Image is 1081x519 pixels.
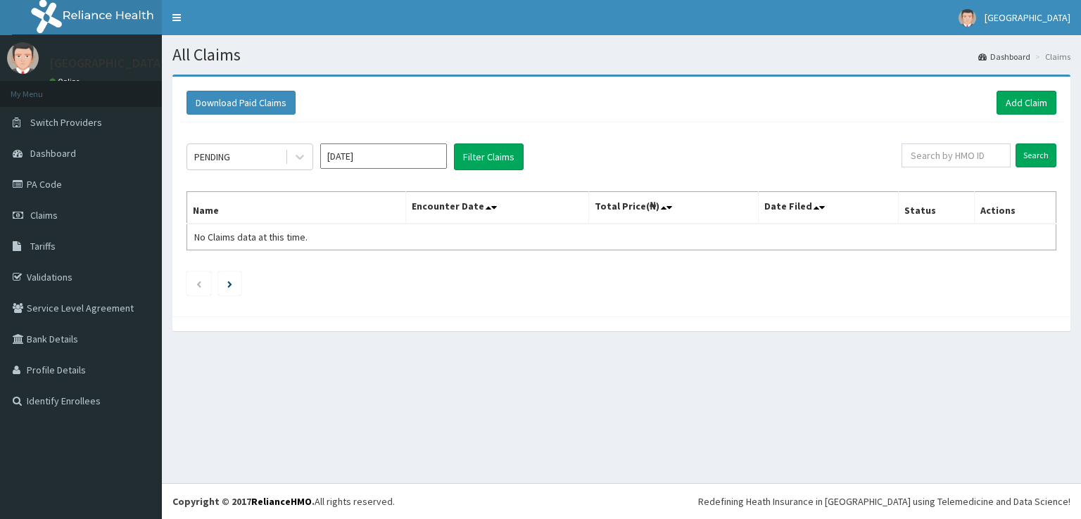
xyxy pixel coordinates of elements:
input: Select Month and Year [320,143,447,169]
input: Search by HMO ID [902,143,1011,167]
th: Status [899,192,974,224]
img: User Image [959,9,976,27]
h1: All Claims [172,46,1070,64]
span: Claims [30,209,58,222]
button: Filter Claims [454,143,524,170]
th: Name [187,192,406,224]
span: Switch Providers [30,116,102,129]
span: Tariffs [30,240,56,252]
a: Online [49,77,83,86]
a: Next page [227,277,232,290]
strong: Copyright © 2017 . [172,495,315,508]
span: No Claims data at this time. [194,231,308,243]
img: User Image [7,42,39,74]
footer: All rights reserved. [162,483,1081,519]
th: Actions [974,192,1056,224]
li: Claims [1032,51,1070,63]
input: Search [1016,143,1056,167]
a: Add Claim [997,91,1056,115]
th: Encounter Date [406,192,589,224]
span: Dashboard [30,147,76,160]
a: Dashboard [978,51,1030,63]
th: Date Filed [759,192,899,224]
a: RelianceHMO [251,495,312,508]
div: PENDING [194,150,230,164]
th: Total Price(₦) [589,192,759,224]
button: Download Paid Claims [187,91,296,115]
span: [GEOGRAPHIC_DATA] [985,11,1070,24]
p: [GEOGRAPHIC_DATA] [49,57,165,70]
div: Redefining Heath Insurance in [GEOGRAPHIC_DATA] using Telemedicine and Data Science! [698,494,1070,508]
a: Previous page [196,277,202,290]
